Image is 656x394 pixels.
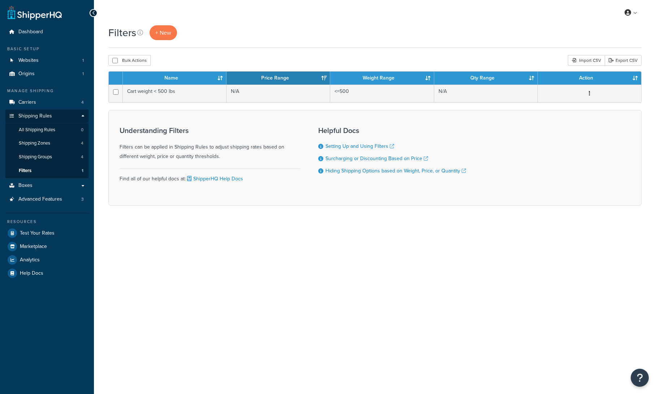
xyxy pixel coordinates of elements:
[20,244,47,250] span: Marketplace
[5,96,89,109] li: Carriers
[19,127,55,133] span: All Shipping Rules
[5,110,89,123] a: Shipping Rules
[5,123,89,137] a: All Shipping Rules 0
[18,113,52,119] span: Shipping Rules
[330,85,434,102] td: <=500
[5,88,89,94] div: Manage Shipping
[5,123,89,137] li: All Shipping Rules
[5,67,89,81] li: Origins
[18,57,39,64] span: Websites
[5,179,89,192] a: Boxes
[20,270,43,277] span: Help Docs
[5,164,89,177] li: Filters
[434,85,538,102] td: N/A
[5,25,89,39] a: Dashboard
[18,99,36,106] span: Carriers
[120,168,300,184] div: Find all of our helpful docs at:
[5,240,89,253] a: Marketplace
[5,267,89,280] a: Help Docs
[5,46,89,52] div: Basic Setup
[568,55,605,66] div: Import CSV
[120,127,300,161] div: Filters can be applied in Shipping Rules to adjust shipping rates based on different weight, pric...
[82,57,84,64] span: 1
[5,219,89,225] div: Resources
[81,127,83,133] span: 0
[5,227,89,240] a: Test Your Rates
[18,29,43,35] span: Dashboard
[5,137,89,150] li: Shipping Zones
[5,110,89,178] li: Shipping Rules
[82,71,84,77] span: 1
[20,230,55,236] span: Test Your Rates
[19,168,31,174] span: Filters
[108,26,136,40] h1: Filters
[5,164,89,177] a: Filters 1
[20,257,40,263] span: Analytics
[8,5,62,20] a: ShipperHQ Home
[5,193,89,206] a: Advanced Features 3
[82,168,83,174] span: 1
[18,183,33,189] span: Boxes
[325,167,466,175] a: Hiding Shipping Options based on Weight, Price, or Quantity
[325,142,394,150] a: Setting Up and Using Filters
[18,71,35,77] span: Origins
[5,150,89,164] a: Shipping Groups 4
[5,67,89,81] a: Origins 1
[5,96,89,109] a: Carriers 4
[81,99,84,106] span: 4
[538,72,641,85] th: Action: activate to sort column ascending
[120,127,300,134] h3: Understanding Filters
[19,140,50,146] span: Shipping Zones
[5,54,89,67] li: Websites
[81,154,83,160] span: 4
[226,85,330,102] td: N/A
[19,154,52,160] span: Shipping Groups
[226,72,330,85] th: Price Range: activate to sort column ascending
[108,55,151,66] button: Bulk Actions
[150,25,177,40] a: + New
[5,54,89,67] a: Websites 1
[5,193,89,206] li: Advanced Features
[5,150,89,164] li: Shipping Groups
[18,196,62,202] span: Advanced Features
[434,72,538,85] th: Qty Range: activate to sort column ascending
[5,253,89,266] a: Analytics
[5,137,89,150] a: Shipping Zones 4
[81,140,83,146] span: 4
[325,155,428,162] a: Surcharging or Discounting Based on Price
[330,72,434,85] th: Weight Range: activate to sort column ascending
[318,127,466,134] h3: Helpful Docs
[631,369,649,387] button: Open Resource Center
[186,175,243,183] a: ShipperHQ Help Docs
[123,85,226,102] td: Cart weight < 500 lbs
[123,72,226,85] th: Name: activate to sort column ascending
[81,196,84,202] span: 3
[605,55,642,66] a: Export CSV
[155,29,171,37] span: + New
